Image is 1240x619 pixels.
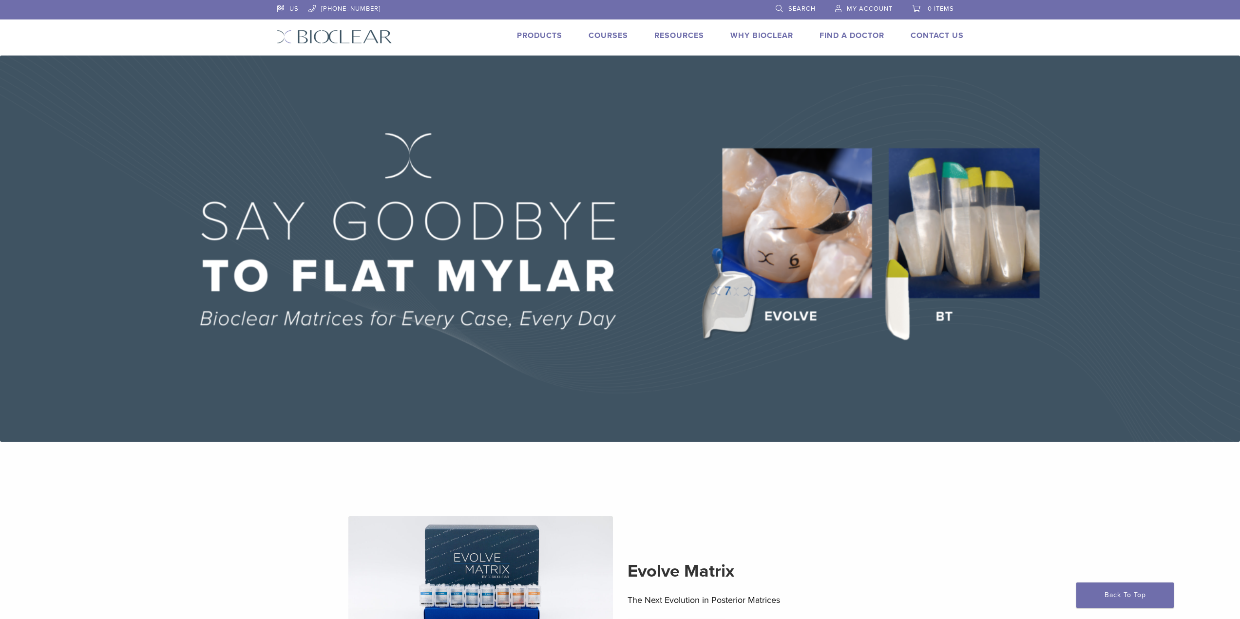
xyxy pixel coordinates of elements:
a: Back To Top [1076,582,1174,608]
span: My Account [847,5,893,13]
p: The Next Evolution in Posterior Matrices [628,593,892,607]
span: 0 items [928,5,954,13]
a: Products [517,31,562,40]
img: Bioclear [277,30,392,44]
a: Courses [589,31,628,40]
h2: Evolve Matrix [628,560,892,583]
a: Find A Doctor [820,31,884,40]
a: Why Bioclear [730,31,793,40]
span: Search [788,5,816,13]
a: Resources [654,31,704,40]
a: Contact Us [911,31,964,40]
